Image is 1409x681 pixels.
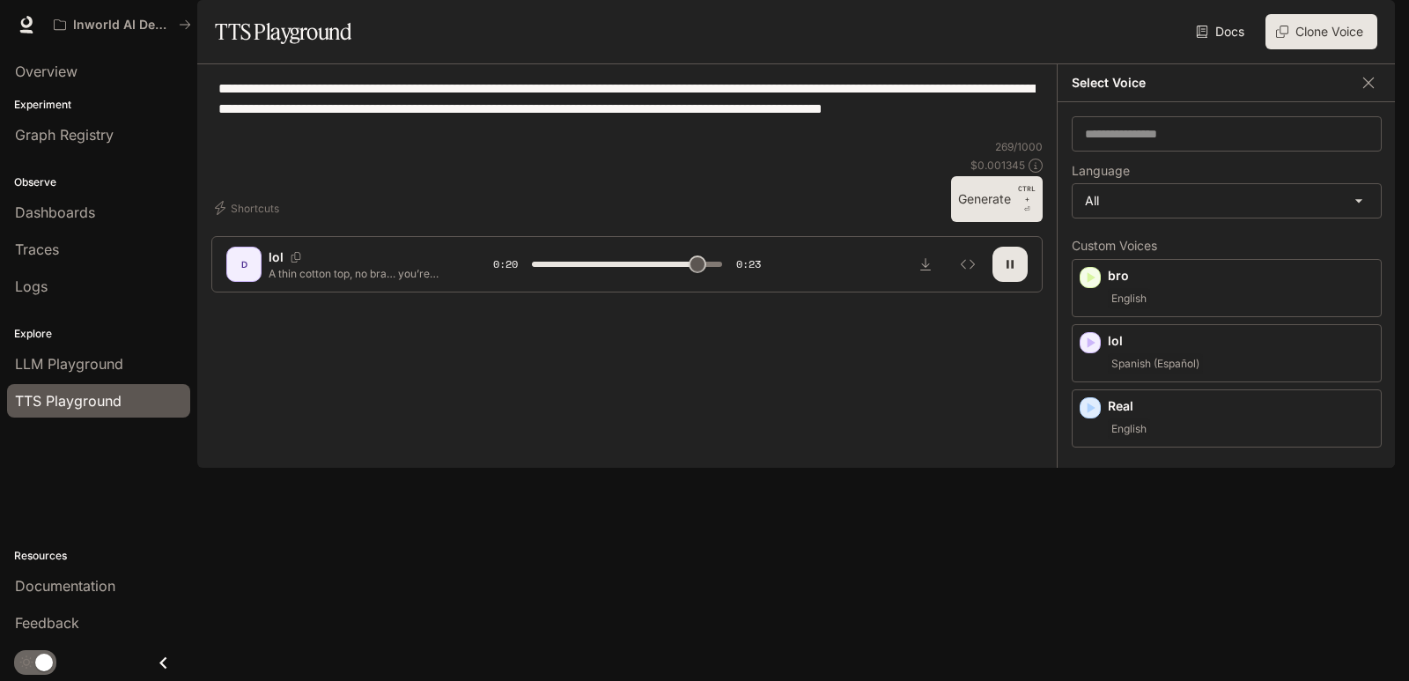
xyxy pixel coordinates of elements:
button: Download audio [908,247,943,282]
p: A thin cotton top, no bra… you’re really out here testing my focus, aren’t you? 😏 I can already i... [269,266,451,281]
span: Spanish (Español) [1108,353,1203,374]
div: D [230,250,258,278]
p: Language [1072,165,1130,177]
button: All workspaces [46,7,199,42]
p: CTRL + [1018,183,1036,204]
p: 269 / 1000 [995,139,1043,154]
p: bro [1108,267,1374,285]
p: Real [1108,397,1374,415]
p: lol [1108,332,1374,350]
button: Copy Voice ID [284,252,308,263]
p: Inworld AI Demos [73,18,172,33]
p: lol [269,248,284,266]
button: Shortcuts [211,194,286,222]
p: $ 0.001345 [970,158,1025,173]
span: English [1108,418,1150,440]
a: Docs [1192,14,1251,49]
h1: TTS Playground [215,14,351,49]
p: Custom Voices [1072,240,1382,252]
div: All [1073,184,1381,218]
button: GenerateCTRL +⏎ [951,176,1043,222]
p: ⏎ [1018,183,1036,215]
button: Inspect [950,247,985,282]
span: English [1108,288,1150,309]
button: Clone Voice [1265,14,1377,49]
span: 0:20 [493,255,518,273]
span: 0:23 [736,255,761,273]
